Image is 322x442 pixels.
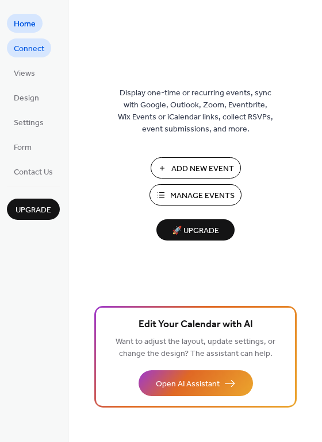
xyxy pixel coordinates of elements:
span: Add New Event [171,163,234,175]
span: Form [14,142,32,154]
a: Design [7,88,46,107]
button: Open AI Assistant [139,370,253,396]
span: Contact Us [14,166,53,179]
button: Manage Events [149,184,241,206]
span: Upgrade [16,204,51,216]
span: 🚀 Upgrade [163,223,228,239]
span: Connect [14,43,44,55]
a: Views [7,63,42,82]
button: 🚀 Upgrade [156,219,235,241]
a: Connect [7,38,51,57]
span: Display one-time or recurring events, sync with Google, Outlook, Zoom, Eventbrite, Wix Events or ... [118,87,273,135]
span: Settings [14,117,44,129]
span: Home [14,18,36,30]
a: Home [7,14,43,33]
span: Design [14,92,39,104]
span: Manage Events [170,190,235,202]
a: Settings [7,113,51,131]
span: Views [14,68,35,80]
span: Open AI Assistant [156,378,220,390]
a: Form [7,137,39,156]
a: Contact Us [7,162,60,181]
span: Want to adjust the layout, update settings, or change the design? The assistant can help. [116,334,275,362]
button: Add New Event [151,157,241,179]
button: Upgrade [7,199,60,220]
span: Edit Your Calendar with AI [139,317,253,333]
